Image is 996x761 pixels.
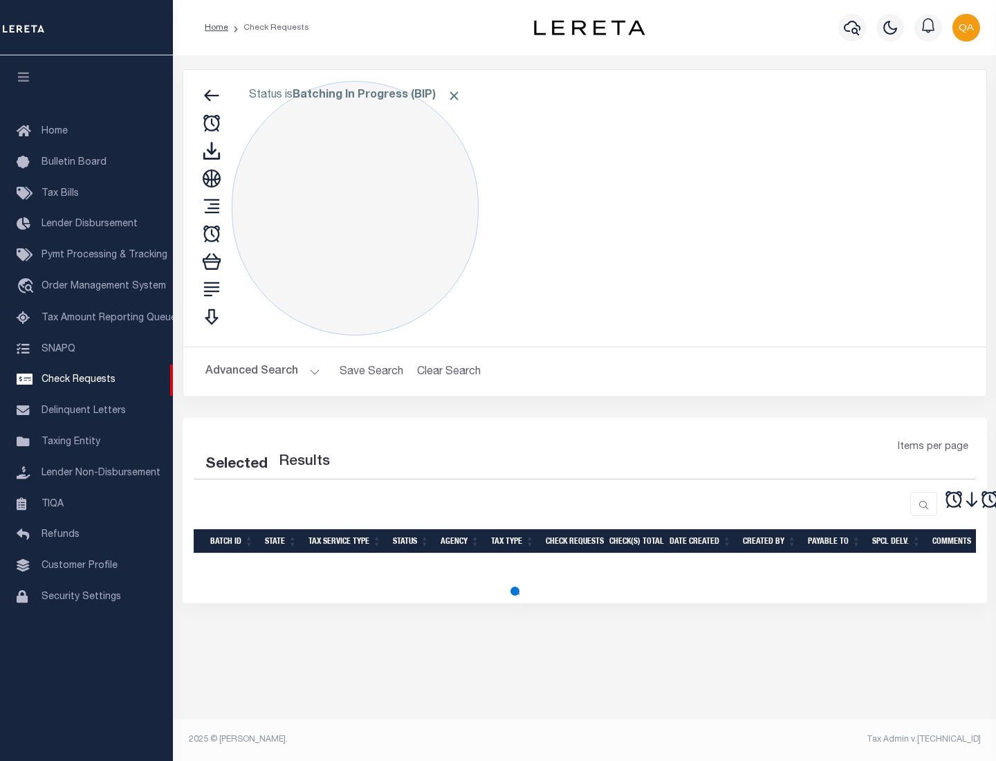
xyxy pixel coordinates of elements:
[412,358,487,385] button: Clear Search
[595,733,981,746] div: Tax Admin v.[TECHNICAL_ID]
[867,529,927,553] th: Spcl Delv.
[41,561,118,571] span: Customer Profile
[279,451,330,473] label: Results
[331,358,412,385] button: Save Search
[17,278,39,296] i: travel_explore
[205,454,268,476] div: Selected
[952,14,980,42] img: svg+xml;base64,PHN2ZyB4bWxucz0iaHR0cDovL3d3dy53My5vcmcvMjAwMC9zdmciIHBvaW50ZXItZXZlbnRzPSJub25lIi...
[540,529,604,553] th: Check Requests
[41,344,75,354] span: SNAPQ
[205,529,259,553] th: Batch Id
[41,499,64,508] span: TIQA
[41,375,116,385] span: Check Requests
[41,437,100,447] span: Taxing Entity
[41,530,80,540] span: Refunds
[737,529,802,553] th: Created By
[802,529,867,553] th: Payable To
[664,529,737,553] th: Date Created
[435,529,486,553] th: Agency
[486,529,540,553] th: Tax Type
[41,282,166,291] span: Order Management System
[41,189,79,199] span: Tax Bills
[898,440,968,455] span: Items per page
[41,250,167,260] span: Pymt Processing & Tracking
[178,733,585,746] div: 2025 © [PERSON_NAME].
[232,81,479,336] div: Click to Edit
[41,468,160,478] span: Lender Non-Disbursement
[387,529,435,553] th: Status
[41,406,126,416] span: Delinquent Letters
[303,529,387,553] th: Tax Service Type
[205,358,320,385] button: Advanced Search
[259,529,303,553] th: State
[41,127,68,136] span: Home
[228,21,309,34] li: Check Requests
[293,90,461,101] b: Batching In Progress (BIP)
[604,529,664,553] th: Check(s) Total
[205,24,228,32] a: Home
[41,592,121,602] span: Security Settings
[41,219,138,229] span: Lender Disbursement
[534,20,645,35] img: logo-dark.svg
[41,313,176,323] span: Tax Amount Reporting Queue
[447,89,461,103] span: Click to Remove
[927,529,989,553] th: Comments
[41,158,107,167] span: Bulletin Board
